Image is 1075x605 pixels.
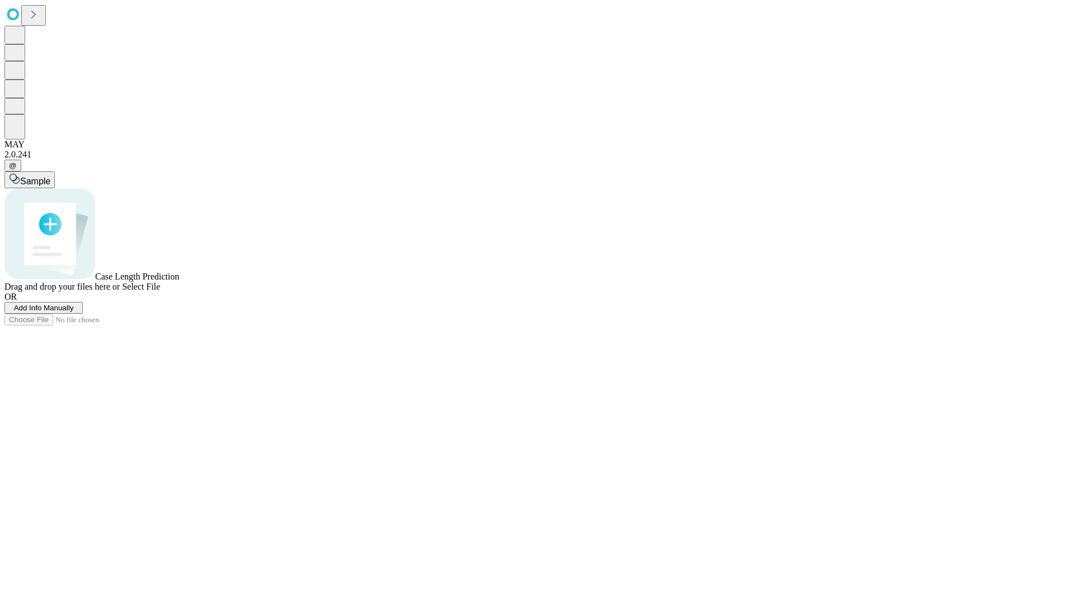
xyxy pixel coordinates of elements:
div: 2.0.241 [4,150,1071,160]
button: @ [4,160,21,171]
span: Select File [122,282,160,291]
span: Add Info Manually [14,304,74,312]
span: @ [9,161,17,170]
span: Sample [20,176,50,186]
button: Sample [4,171,55,188]
div: MAY [4,139,1071,150]
button: Add Info Manually [4,302,83,314]
span: Drag and drop your files here or [4,282,120,291]
span: Case Length Prediction [95,272,179,281]
span: OR [4,292,17,301]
